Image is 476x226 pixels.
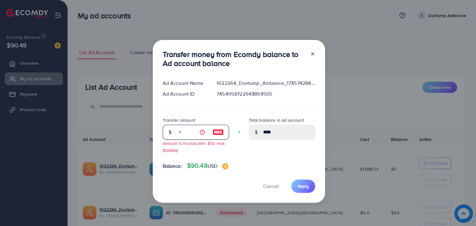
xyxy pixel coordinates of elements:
[208,163,217,169] span: USD
[158,80,212,87] div: Ad Account Name
[213,128,224,136] img: image
[212,90,320,98] div: 7454958722943893505
[263,183,279,189] span: Cancel
[187,162,228,170] h4: $90.48
[291,180,315,193] button: Apply
[158,90,212,98] div: Ad Account ID
[163,117,195,123] label: Transfer amount
[163,50,305,68] h3: Transfer money from Ecomdy balance to Ad account balance
[255,180,286,193] button: Cancel
[163,163,182,170] span: Balance:
[222,163,228,169] img: image
[212,80,320,87] div: 1022264_Dontump_Ambance_1735742847027
[249,117,304,123] label: Total balance in ad account
[297,183,309,189] span: Apply
[163,140,226,153] small: Amount is invalid (min: $10, max: $10000)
